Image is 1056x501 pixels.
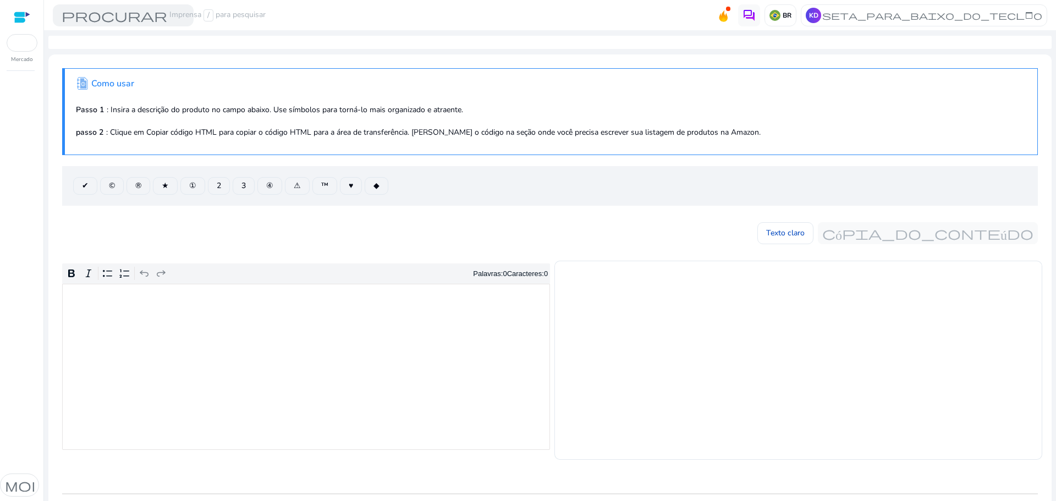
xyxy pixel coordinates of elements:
[62,284,550,450] div: Editor de Rich Text. Área de edição: principal. Pressione Alt+0 para obter ajuda.
[503,269,507,278] font: 0
[109,180,115,191] font: ©
[294,180,301,191] font: ⚠
[217,180,221,191] font: 2
[162,180,169,191] font: ★
[266,180,273,191] font: ④
[169,9,201,20] font: Imprensa
[76,127,103,137] font: passo 2
[189,180,196,191] font: ①
[473,269,503,278] font: Palavras:
[241,180,246,191] font: 3
[76,104,104,115] font: Passo 1
[127,177,150,195] button: ®
[769,10,780,21] img: br.svg
[233,177,255,195] button: 3
[757,222,813,244] button: Texto claro
[62,263,550,284] div: Barra de ferramentas do editor
[783,11,791,20] font: BR
[365,177,388,195] button: ◆
[153,177,178,195] button: ★
[135,180,141,191] font: ®
[62,8,167,23] font: procurar
[100,177,124,195] button: ©
[82,180,89,191] font: ✔
[340,177,362,195] button: ♥
[257,177,282,195] button: ④
[207,10,210,20] font: /
[208,177,230,195] button: 2
[321,180,328,191] font: ™
[180,177,205,195] button: ①
[91,78,134,90] font: Como usar
[11,56,33,63] font: Mercado
[544,269,548,278] font: 0
[766,228,805,238] font: Texto claro
[73,177,97,195] button: ✔
[106,127,761,137] font: : Clique em Copiar código HTML para copiar o código HTML para a área de transferência. [PERSON_NA...
[349,180,353,191] font: ♥
[5,477,150,493] font: modo escuro
[216,9,266,20] font: para pesquisar
[507,269,544,278] font: Caracteres:
[312,177,337,195] button: ™
[285,177,310,195] button: ⚠
[822,10,1042,21] font: seta_para_baixo_do_teclado
[373,180,380,191] font: ◆
[809,11,818,20] font: KD
[107,104,463,115] font: : Insira a descrição do produto no campo abaixo. Use símbolos para torná-lo mais organizado e atr...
